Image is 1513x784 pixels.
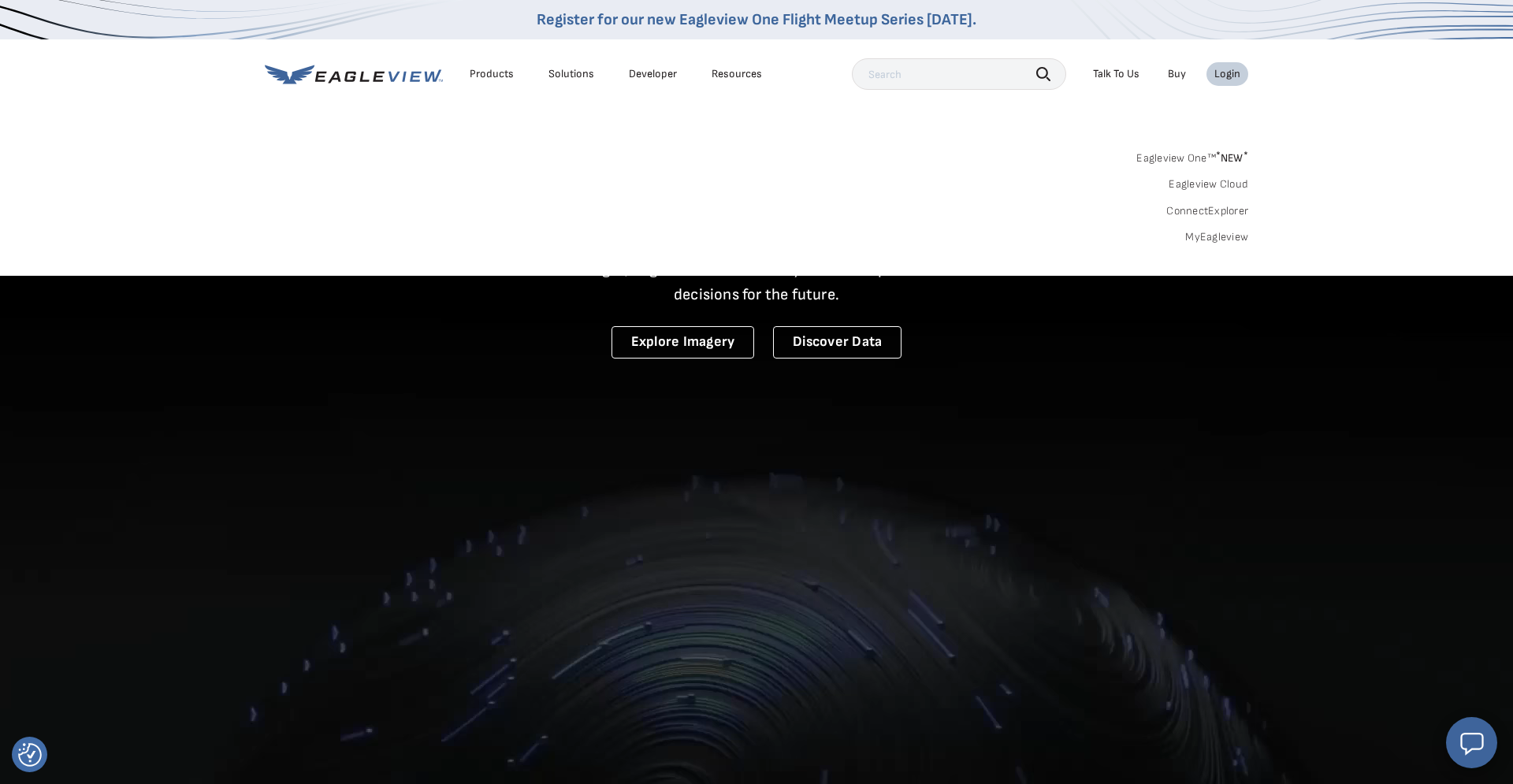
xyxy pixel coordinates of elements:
a: Register for our new Eagleview One Flight Meetup Series [DATE]. [537,10,976,29]
a: Buy [1168,67,1186,81]
a: ConnectExplorer [1166,204,1248,218]
a: Eagleview Cloud [1169,177,1248,191]
div: Products [470,67,514,81]
div: Solutions [548,67,594,81]
a: Discover Data [773,326,901,359]
a: MyEagleview [1185,230,1248,244]
a: Developer [629,67,677,81]
div: Resources [712,67,762,81]
button: Open chat window [1446,717,1497,768]
a: Explore Imagery [612,326,755,359]
img: Revisit consent button [18,743,42,767]
a: Eagleview One™*NEW* [1136,147,1248,165]
input: Search [852,58,1066,90]
button: Consent Preferences [18,743,42,767]
span: NEW [1216,151,1248,165]
div: Login [1214,67,1240,81]
div: Talk To Us [1093,67,1139,81]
